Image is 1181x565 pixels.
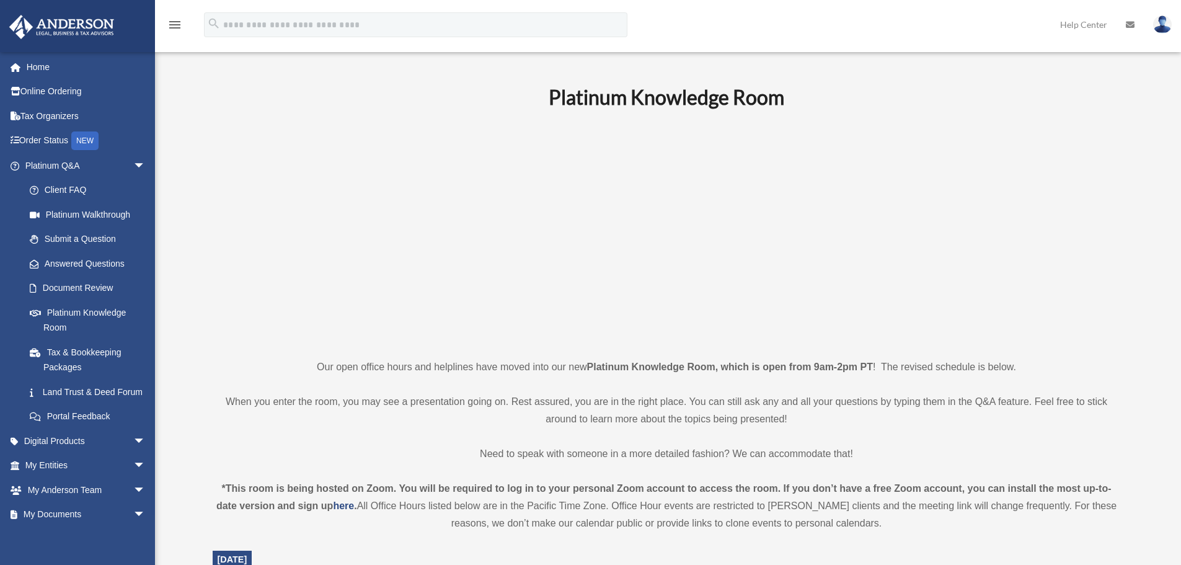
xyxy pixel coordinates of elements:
[17,380,164,404] a: Land Trust & Deed Forum
[17,300,158,340] a: Platinum Knowledge Room
[216,483,1112,511] strong: *This room is being hosted on Zoom. You will be required to log in to your personal Zoom account ...
[587,362,873,372] strong: Platinum Knowledge Room, which is open from 9am-2pm PT
[9,153,164,178] a: Platinum Q&Aarrow_drop_down
[17,227,164,252] a: Submit a Question
[9,128,164,154] a: Order StatusNEW
[207,17,221,30] i: search
[218,554,247,564] span: [DATE]
[133,153,158,179] span: arrow_drop_down
[9,79,164,104] a: Online Ordering
[133,429,158,454] span: arrow_drop_down
[133,502,158,528] span: arrow_drop_down
[213,358,1121,376] p: Our open office hours and helplines have moved into our new ! The revised schedule is below.
[6,15,118,39] img: Anderson Advisors Platinum Portal
[9,502,164,527] a: My Documentsarrow_drop_down
[17,251,164,276] a: Answered Questions
[17,340,164,380] a: Tax & Bookkeeping Packages
[17,202,164,227] a: Platinum Walkthrough
[17,276,164,301] a: Document Review
[1153,16,1172,33] img: User Pic
[213,393,1121,428] p: When you enter the room, you may see a presentation going on. Rest assured, you are in the right ...
[333,500,354,511] a: here
[17,404,164,429] a: Portal Feedback
[9,429,164,453] a: Digital Productsarrow_drop_down
[17,178,164,203] a: Client FAQ
[9,453,164,478] a: My Entitiesarrow_drop_down
[167,17,182,32] i: menu
[354,500,356,511] strong: .
[480,126,852,336] iframe: 231110_Toby_KnowledgeRoom
[213,480,1121,532] div: All Office Hours listed below are in the Pacific Time Zone. Office Hour events are restricted to ...
[9,55,164,79] a: Home
[213,445,1121,463] p: Need to speak with someone in a more detailed fashion? We can accommodate that!
[133,453,158,479] span: arrow_drop_down
[9,104,164,128] a: Tax Organizers
[167,22,182,32] a: menu
[9,478,164,502] a: My Anderson Teamarrow_drop_down
[71,131,99,150] div: NEW
[549,85,784,109] b: Platinum Knowledge Room
[133,478,158,503] span: arrow_drop_down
